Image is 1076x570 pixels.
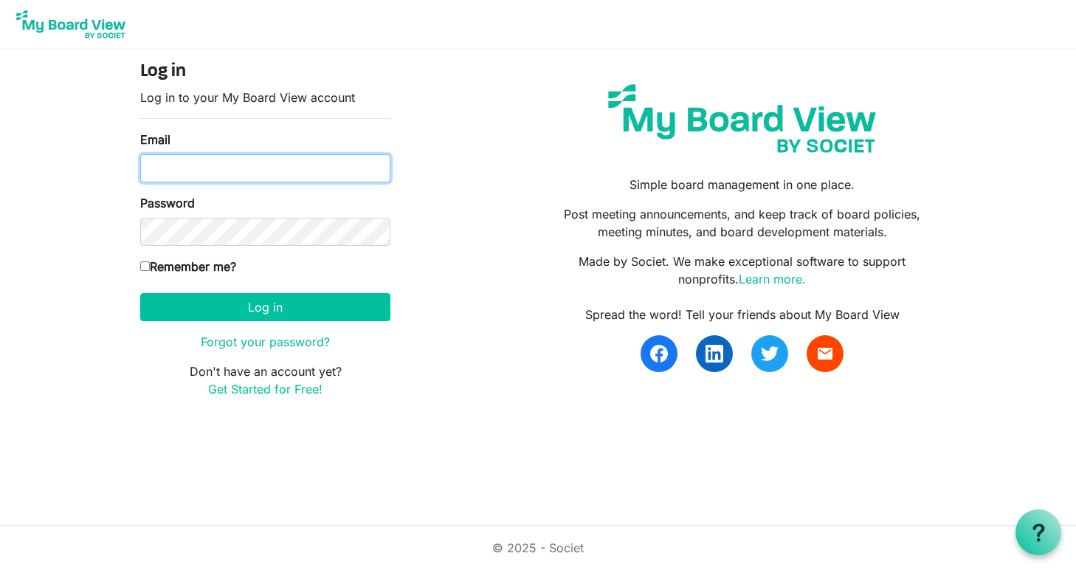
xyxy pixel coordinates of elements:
a: Forgot your password? [201,334,330,349]
p: Don't have an account yet? [140,363,390,398]
input: Remember me? [140,261,150,271]
img: facebook.svg [650,345,668,363]
a: email [807,335,844,372]
img: linkedin.svg [706,345,723,363]
p: Simple board management in one place. [549,176,936,193]
span: email [816,345,834,363]
p: Log in to your My Board View account [140,89,390,106]
a: © 2025 - Societ [492,540,584,555]
div: Spread the word! Tell your friends about My Board View [549,306,936,323]
p: Post meeting announcements, and keep track of board policies, meeting minutes, and board developm... [549,205,936,241]
img: twitter.svg [761,345,779,363]
img: My Board View Logo [12,6,130,43]
a: Learn more. [739,272,806,286]
label: Email [140,131,170,148]
img: my-board-view-societ.svg [597,73,887,164]
h4: Log in [140,61,390,83]
p: Made by Societ. We make exceptional software to support nonprofits. [549,253,936,288]
label: Remember me? [140,258,236,275]
label: Password [140,194,195,212]
a: Get Started for Free! [208,382,323,396]
button: Log in [140,293,390,321]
